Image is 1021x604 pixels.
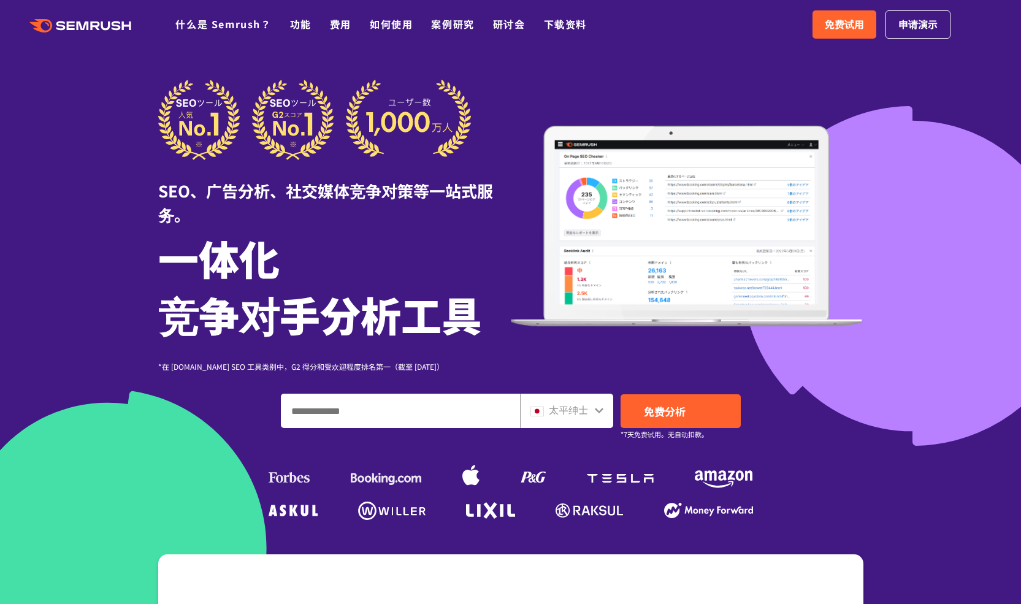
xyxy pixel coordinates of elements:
[644,403,686,419] font: 免费分析
[621,394,741,428] a: 免费分析
[290,17,312,31] a: 功能
[158,179,493,226] font: SEO、广告分析、社交媒体竞争对策等一站式服务。
[431,17,474,31] a: 案例研究
[549,402,588,417] font: 太平绅士
[825,17,864,31] font: 免费试用
[158,285,482,343] font: 竞争对手分析工具
[493,17,526,31] a: 研讨会
[281,394,519,427] input: 输入域名、关键字或 URL
[813,10,876,39] a: 免费试用
[621,429,708,439] font: *7天免费试用。无自动扣款。
[330,17,351,31] a: 费用
[158,361,444,372] font: *在 [DOMAIN_NAME] SEO 工具类别中，G2 得分和受欢迎程度排名第一（截至 [DATE]）
[175,17,271,31] a: 什么是 Semrush？
[885,10,950,39] a: 申请演示
[544,17,587,31] a: 下载资料
[370,17,413,31] a: 如何使用
[898,17,938,31] font: 申请演示
[158,228,280,287] font: 一体化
